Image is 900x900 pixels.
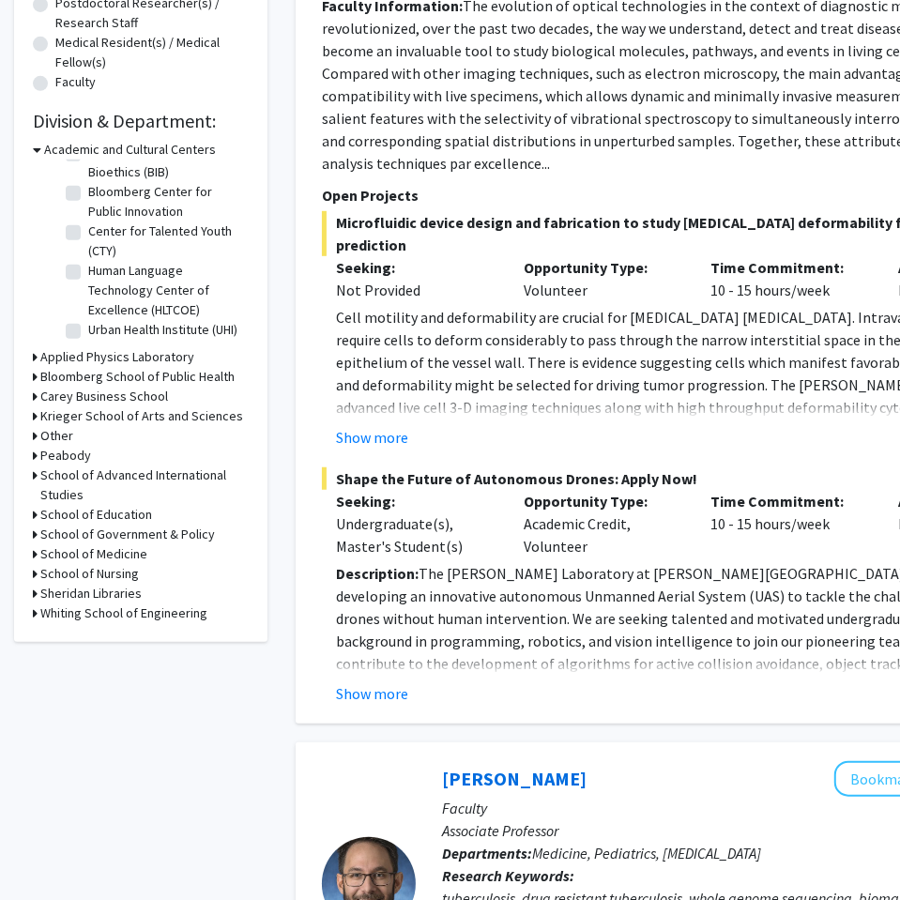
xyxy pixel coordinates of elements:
[55,72,96,92] label: Faculty
[40,564,139,584] h3: School of Nursing
[336,512,496,557] div: Undergraduate(s), Master's Student(s)
[697,256,885,301] div: 10 - 15 hours/week
[336,256,496,279] p: Seeking:
[44,140,216,160] h3: Academic and Cultural Centers
[532,844,761,862] span: Medicine, Pediatrics, [MEDICAL_DATA]
[336,682,408,705] button: Show more
[524,256,683,279] p: Opportunity Type:
[510,490,697,557] div: Academic Credit, Volunteer
[14,816,80,886] iframe: Chat
[711,490,871,512] p: Time Commitment:
[40,426,73,446] h3: Other
[524,490,683,512] p: Opportunity Type:
[40,505,152,525] h3: School of Education
[40,367,235,387] h3: Bloomberg School of Public Health
[40,584,142,603] h3: Sheridan Libraries
[88,320,237,340] label: Urban Health Institute (UHI)
[442,767,587,790] a: [PERSON_NAME]
[711,256,871,279] p: Time Commitment:
[336,564,419,583] strong: Description:
[33,110,249,132] h2: Division & Department:
[442,844,532,862] b: Departments:
[442,866,574,885] b: Research Keywords:
[88,261,244,320] label: Human Language Technology Center of Excellence (HLTCOE)
[336,426,408,449] button: Show more
[40,603,207,623] h3: Whiting School of Engineering
[55,33,249,72] label: Medical Resident(s) / Medical Fellow(s)
[88,143,244,182] label: Berman Institute of Bioethics (BIB)
[40,347,194,367] h3: Applied Physics Laboratory
[40,525,215,544] h3: School of Government & Policy
[40,544,147,564] h3: School of Medicine
[697,490,885,557] div: 10 - 15 hours/week
[40,406,243,426] h3: Krieger School of Arts and Sciences
[336,279,496,301] div: Not Provided
[40,465,249,505] h3: School of Advanced International Studies
[40,446,91,465] h3: Peabody
[336,490,496,512] p: Seeking:
[88,182,244,221] label: Bloomberg Center for Public Innovation
[40,387,168,406] h3: Carey Business School
[88,221,244,261] label: Center for Talented Youth (CTY)
[510,256,697,301] div: Volunteer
